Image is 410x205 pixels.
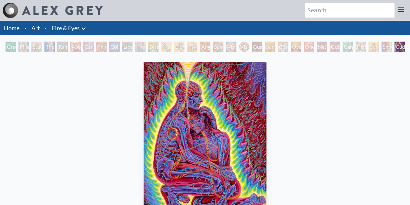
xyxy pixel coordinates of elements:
[161,42,171,52] div: Fractal Eyes
[369,42,379,52] div: Sol Invictus
[135,42,146,52] div: The Seer
[213,42,223,52] div: Spectral Lotus
[265,42,275,52] div: Sunyata
[109,42,120,52] div: Collective Vision
[278,42,288,52] div: Cosmic Elf
[317,42,327,52] div: Net of Being
[394,42,405,52] div: Cuddle
[31,23,40,32] a: Art
[70,42,81,52] div: Aperture
[381,42,392,52] div: Shpongled
[22,21,29,35] li: ·
[174,42,184,52] div: Ophanic Eyelash
[52,23,80,32] a: Fire & Eyes
[83,42,94,52] div: Cannabis Sutra
[356,42,366,52] div: Higher Vision
[42,21,49,35] li: ·
[239,42,249,52] div: Vision Crystal Tondo
[44,42,55,52] div: The Torch
[343,42,353,52] div: Cannafist
[291,42,301,52] div: Oversoul
[304,42,314,52] div: One
[18,42,29,52] div: Pillar of Awareness
[148,42,158,52] div: Seraphic Transport Docking on the Third Eye
[4,24,19,32] a: Home
[122,42,133,52] div: Liberation Through Seeing
[330,42,340,52] div: Godself
[57,42,68,52] div: Rainbow Eye Ripple
[96,42,107,52] div: Third Eye Tears of Joy
[187,42,197,52] div: Psychomicrograph of a Fractal Paisley Cherub Feather Tip
[305,3,394,18] input: Search
[226,42,236,52] div: Vision Crystal
[252,42,262,52] div: Guardian of Infinite Vision
[200,42,210,52] div: Angel Skin
[6,42,16,52] div: Green Hand
[31,42,42,52] div: Study for the Great Turn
